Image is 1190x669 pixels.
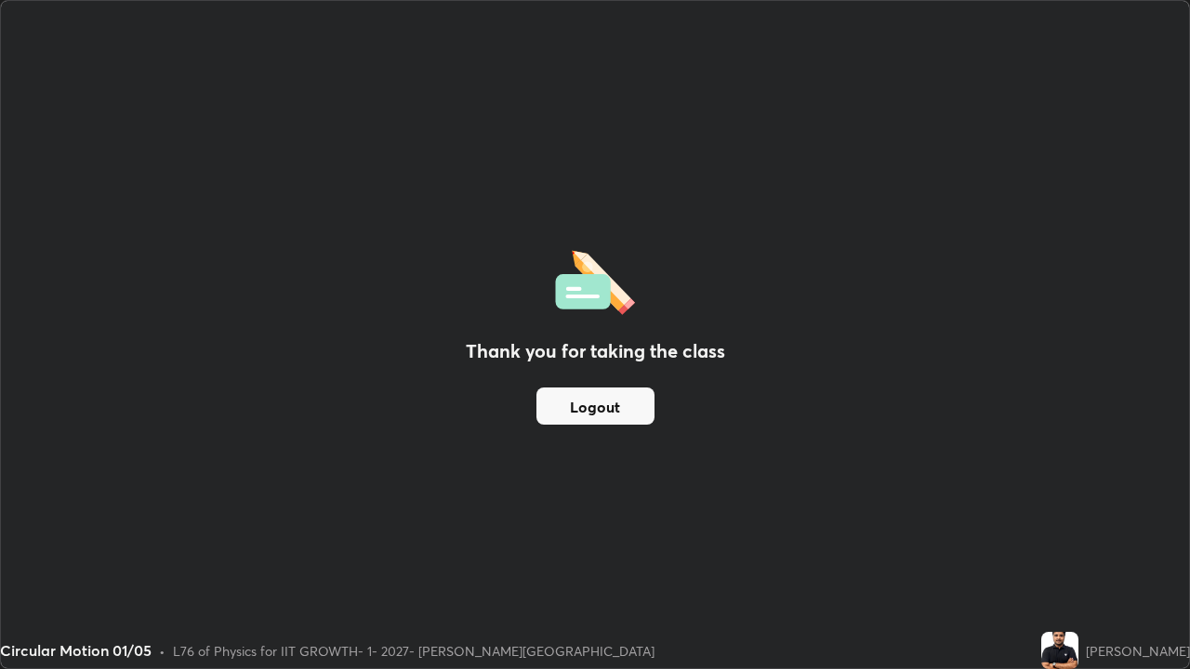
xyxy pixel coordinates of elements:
img: offlineFeedback.1438e8b3.svg [555,244,635,315]
h2: Thank you for taking the class [466,337,725,365]
div: L76 of Physics for IIT GROWTH- 1- 2027- [PERSON_NAME][GEOGRAPHIC_DATA] [173,641,654,661]
div: • [159,641,165,661]
img: 90d292592ae04b91affd704c9c3a681c.png [1041,632,1078,669]
button: Logout [536,387,654,425]
div: [PERSON_NAME] [1086,641,1190,661]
